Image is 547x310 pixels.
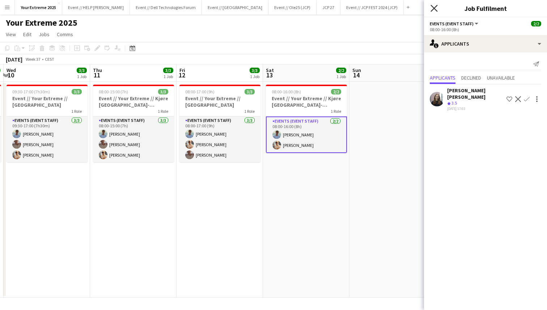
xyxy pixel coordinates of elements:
[93,67,102,73] span: Thu
[6,56,22,63] div: [DATE]
[352,67,361,73] span: Sun
[15,0,62,14] button: Your Extreme 2025
[447,106,504,111] div: [DATE] 17:03
[6,17,77,28] h1: Your Extreme 2025
[3,30,19,39] a: View
[272,89,301,94] span: 08:00-16:00 (8h)
[24,56,42,62] span: Week 37
[266,67,274,73] span: Sat
[351,71,361,79] span: 14
[331,109,341,114] span: 1 Role
[531,21,541,26] span: 2/2
[93,95,174,108] h3: Event // Your Extreme // Kjøre [GEOGRAPHIC_DATA]-[GEOGRAPHIC_DATA]
[45,56,54,62] div: CEST
[250,68,260,73] span: 3/3
[266,116,347,153] app-card-role: Events (Event Staff)2/208:00-16:00 (8h)[PERSON_NAME][PERSON_NAME]
[430,21,474,26] span: Events (Event Staff)
[317,0,340,14] button: JCP 27
[7,67,16,73] span: Wed
[77,68,87,73] span: 3/3
[268,0,317,14] button: Event // Ole25 (JCP)
[5,71,16,79] span: 10
[424,4,547,13] h3: Job Fulfilment
[93,85,174,162] app-job-card: 08:00-15:00 (7h)3/3Event // Your Extreme // Kjøre [GEOGRAPHIC_DATA]-[GEOGRAPHIC_DATA]1 RoleEvents...
[336,74,346,79] div: 1 Job
[158,109,168,114] span: 1 Role
[266,85,347,153] app-job-card: 08:00-16:00 (8h)2/2Event // Your Extreme // Kjøre [GEOGRAPHIC_DATA]-[GEOGRAPHIC_DATA]1 RoleEvents...
[54,30,76,39] a: Comms
[179,95,260,108] h3: Event // Your Extreme // [GEOGRAPHIC_DATA]
[202,0,268,14] button: Event // [GEOGRAPHIC_DATA]
[178,71,185,79] span: 12
[72,89,82,94] span: 3/3
[430,21,479,26] button: Events (Event Staff)
[179,116,260,162] app-card-role: Events (Event Staff)3/308:00-17:00 (9h)[PERSON_NAME][PERSON_NAME][PERSON_NAME]
[12,89,50,94] span: 09:30-17:00 (7h30m)
[7,95,88,108] h3: Event // Your Extreme // [GEOGRAPHIC_DATA]
[430,75,455,80] span: Applicants
[7,116,88,162] app-card-role: Events (Event Staff)3/309:30-17:00 (7h30m)[PERSON_NAME][PERSON_NAME][PERSON_NAME]
[57,31,73,38] span: Comms
[185,89,215,94] span: 08:00-17:00 (9h)
[340,0,404,14] button: Event // JCP FEST 2024 (JCP)
[244,109,255,114] span: 1 Role
[266,95,347,108] h3: Event // Your Extreme // Kjøre [GEOGRAPHIC_DATA]-[GEOGRAPHIC_DATA]
[179,67,185,73] span: Fri
[163,68,173,73] span: 3/3
[158,89,168,94] span: 3/3
[39,31,50,38] span: Jobs
[336,68,346,73] span: 2/2
[250,74,259,79] div: 1 Job
[7,85,88,162] app-job-card: 09:30-17:00 (7h30m)3/3Event // Your Extreme // [GEOGRAPHIC_DATA]1 RoleEvents (Event Staff)3/309:3...
[447,87,504,100] div: [PERSON_NAME] [PERSON_NAME]
[487,75,515,80] span: Unavailable
[179,85,260,162] app-job-card: 08:00-17:00 (9h)3/3Event // Your Extreme // [GEOGRAPHIC_DATA]1 RoleEvents (Event Staff)3/308:00-1...
[99,89,128,94] span: 08:00-15:00 (7h)
[93,116,174,162] app-card-role: Events (Event Staff)3/308:00-15:00 (7h)[PERSON_NAME][PERSON_NAME][PERSON_NAME]
[451,100,457,106] span: 3.5
[36,30,52,39] a: Jobs
[6,31,16,38] span: View
[92,71,102,79] span: 11
[265,71,274,79] span: 13
[20,30,34,39] a: Edit
[23,31,31,38] span: Edit
[461,75,481,80] span: Declined
[245,89,255,94] span: 3/3
[164,74,173,79] div: 1 Job
[430,27,541,32] div: 08:00-16:00 (8h)
[424,35,547,52] div: Applicants
[62,0,130,14] button: Event // HELP [PERSON_NAME]
[77,74,86,79] div: 1 Job
[130,0,202,14] button: Event // Dell Technologies Forum
[331,89,341,94] span: 2/2
[71,109,82,114] span: 1 Role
